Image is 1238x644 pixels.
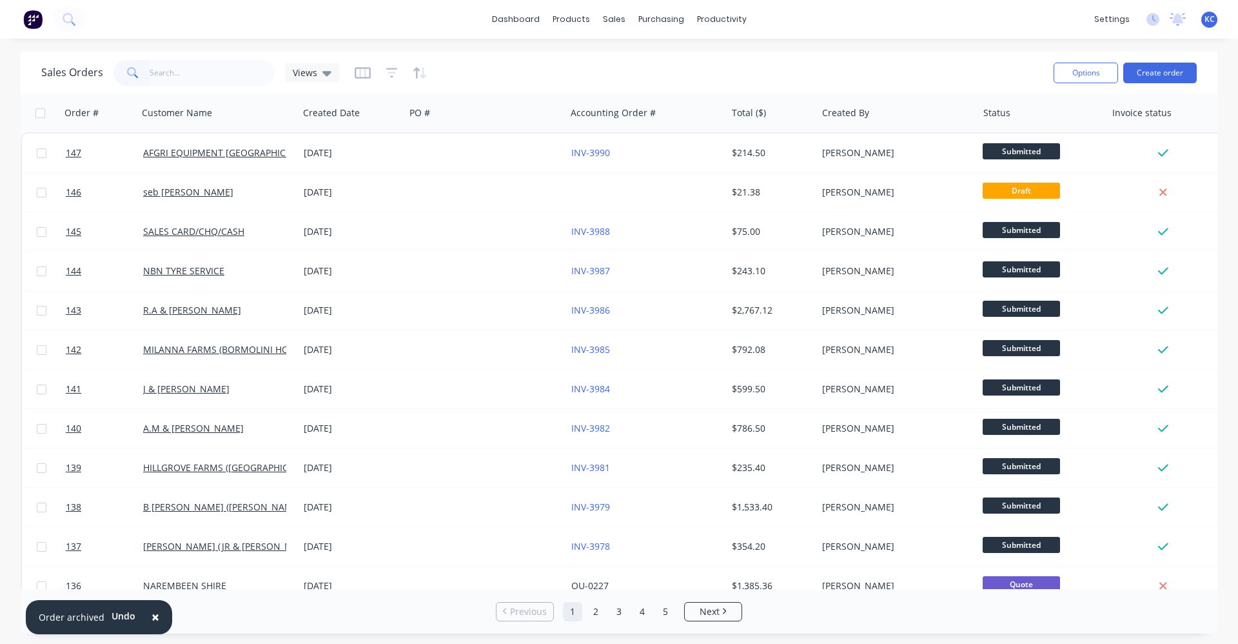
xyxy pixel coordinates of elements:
[143,540,317,552] a: [PERSON_NAME] (JR & [PERSON_NAME])
[143,383,230,395] a: J & [PERSON_NAME]
[700,605,720,618] span: Next
[143,304,241,316] a: R.A & [PERSON_NAME]
[822,225,965,238] div: [PERSON_NAME]
[983,106,1010,119] div: Status
[732,106,766,119] div: Total ($)
[633,602,652,621] a: Page 4
[66,343,81,356] span: 142
[822,540,965,553] div: [PERSON_NAME]
[596,10,632,29] div: sales
[293,66,317,79] span: Views
[571,501,610,513] a: INV-3979
[822,501,965,514] div: [PERSON_NAME]
[142,106,212,119] div: Customer Name
[571,225,610,237] a: INV-3988
[571,383,610,395] a: INV-3984
[732,146,808,159] div: $214.50
[304,540,400,553] div: [DATE]
[143,225,244,237] a: SALES CARD/CHQ/CASH
[66,370,143,408] a: 141
[983,340,1060,356] span: Submitted
[822,461,965,474] div: [PERSON_NAME]
[66,501,81,514] span: 138
[66,134,143,172] a: 147
[66,265,81,277] span: 144
[1054,63,1118,83] button: Options
[143,343,360,356] a: MILANNA FARMS (BORMOLINI HOLDINGS PTY LTD)
[571,304,610,316] a: INV-3986
[303,106,360,119] div: Created Date
[571,343,610,356] a: INV-3985
[304,383,400,396] div: [DATE]
[586,602,605,621] a: Page 2
[304,265,400,277] div: [DATE]
[66,567,143,605] a: 136
[66,173,143,212] a: 146
[732,501,808,514] div: $1,533.40
[656,602,675,621] a: Page 5
[143,186,233,198] a: seb [PERSON_NAME]
[486,10,546,29] a: dashboard
[1088,10,1136,29] div: settings
[822,146,965,159] div: [PERSON_NAME]
[632,10,691,29] div: purchasing
[983,143,1060,159] span: Submitted
[983,458,1060,474] span: Submitted
[685,605,742,618] a: Next page
[822,343,965,356] div: [PERSON_NAME]
[571,146,610,159] a: INV-3990
[304,461,400,474] div: [DATE]
[822,579,965,592] div: [PERSON_NAME]
[66,304,81,317] span: 143
[732,343,808,356] div: $792.08
[1112,106,1172,119] div: Invoice status
[66,579,81,592] span: 136
[66,422,81,435] span: 140
[66,461,81,474] span: 139
[304,579,400,592] div: [DATE]
[304,225,400,238] div: [DATE]
[66,212,143,251] a: 145
[571,265,610,277] a: INV-3987
[66,225,81,238] span: 145
[66,186,81,199] span: 146
[66,540,81,553] span: 137
[304,501,400,514] div: [DATE]
[1123,63,1197,83] button: Create order
[66,527,143,566] a: 137
[152,608,159,626] span: ×
[822,106,869,119] div: Created By
[691,10,753,29] div: productivity
[571,422,610,434] a: INV-3982
[150,60,275,86] input: Search...
[732,225,808,238] div: $75.00
[143,146,315,159] a: AFGRI EQUIPMENT [GEOGRAPHIC_DATA]
[66,383,81,396] span: 141
[1204,14,1215,25] span: KC
[983,261,1060,277] span: Submitted
[139,602,172,633] button: Close
[104,607,142,626] button: Undo
[732,461,808,474] div: $235.40
[66,330,143,369] a: 142
[732,579,808,592] div: $1,385.36
[304,343,400,356] div: [DATE]
[304,186,400,199] div: [DATE]
[822,265,965,277] div: [PERSON_NAME]
[143,265,224,277] a: NBN TYRE SERVICE
[983,498,1060,514] span: Submitted
[732,304,808,317] div: $2,767.12
[66,448,143,487] a: 139
[491,602,747,621] ul: Pagination
[983,379,1060,396] span: Submitted
[822,383,965,396] div: [PERSON_NAME]
[983,222,1060,238] span: Submitted
[409,106,430,119] div: PO #
[732,186,808,199] div: $21.38
[66,291,143,330] a: 143
[304,146,400,159] div: [DATE]
[66,409,143,448] a: 140
[66,488,143,527] a: 138
[143,422,244,434] a: A.M & [PERSON_NAME]
[66,252,143,290] a: 144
